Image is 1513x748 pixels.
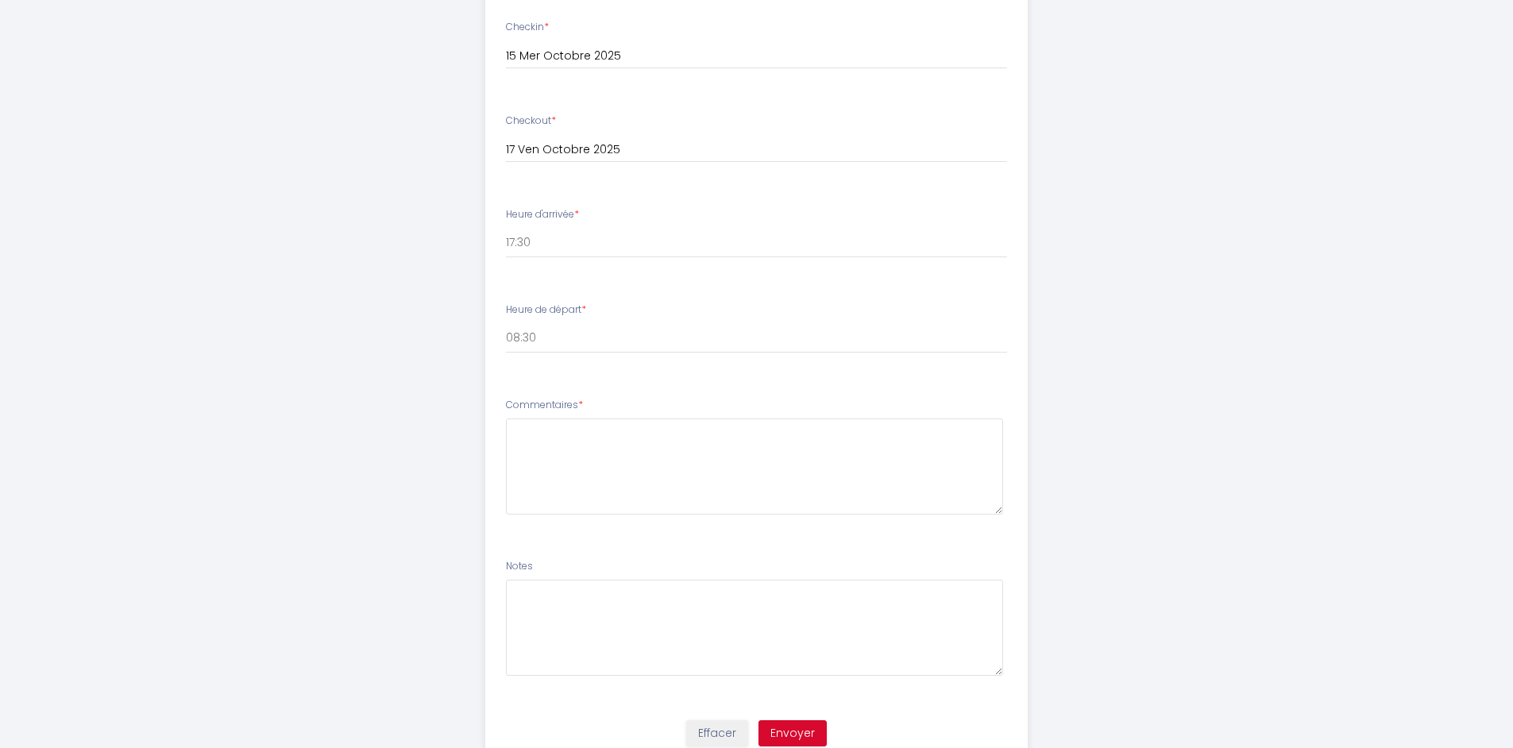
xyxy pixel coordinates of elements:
[686,720,748,747] button: Effacer
[506,303,586,318] label: Heure de départ
[506,207,579,222] label: Heure d'arrivée
[506,114,556,129] label: Checkout
[758,720,827,747] button: Envoyer
[506,398,583,413] label: Commentaires
[506,559,533,574] label: Notes
[506,20,549,35] label: Checkin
